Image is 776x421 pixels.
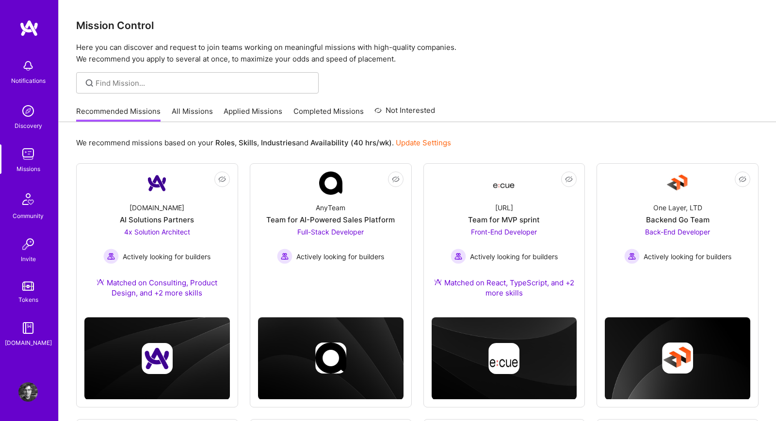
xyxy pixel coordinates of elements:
img: discovery [18,101,38,121]
a: Recommended Missions [76,106,161,122]
img: Company logo [315,343,346,374]
img: cover [605,317,750,400]
img: Company Logo [492,174,516,192]
img: User Avatar [18,382,38,402]
i: icon EyeClosed [739,175,746,183]
a: Not Interested [374,105,435,122]
div: AI Solutions Partners [120,215,194,225]
a: Company LogoAnyTeamTeam for AI-Powered Sales PlatformFull-Stack Developer Actively looking for bu... [258,172,404,281]
img: Ateam Purple Icon [434,278,442,286]
img: cover [432,317,577,399]
span: Back-End Developer [645,228,710,236]
img: Company logo [662,343,693,374]
img: teamwork [18,144,38,164]
div: One Layer, LTD [653,203,702,213]
div: Community [13,211,44,221]
img: Actively looking for builders [451,249,466,264]
img: Company Logo [319,172,342,195]
a: All Missions [172,106,213,122]
a: Company Logo[URL]Team for MVP sprintFront-End Developer Actively looking for buildersActively loo... [432,172,577,310]
b: Roles [215,138,235,147]
img: Actively looking for builders [624,249,640,264]
p: We recommend missions based on your , , and . [76,138,451,148]
a: Company LogoOne Layer, LTDBackend Go TeamBack-End Developer Actively looking for buildersActively... [605,172,750,281]
img: Company logo [142,343,173,374]
i: icon EyeClosed [218,175,226,183]
div: [DOMAIN_NAME] [5,338,52,348]
i: icon EyeClosed [565,175,573,183]
b: Availability (40 hrs/wk) [310,138,392,147]
h3: Mission Control [76,19,759,31]
b: Industries [261,138,296,147]
img: Company Logo [145,172,169,195]
b: Skills [239,138,257,147]
img: guide book [18,318,38,338]
img: Company logo [488,343,519,374]
a: Company Logo[DOMAIN_NAME]AI Solutions Partners4x Solution Architect Actively looking for builders... [84,172,230,310]
span: Actively looking for builders [123,251,210,262]
div: Discovery [15,121,42,131]
div: [DOMAIN_NAME] [129,203,184,213]
img: bell [18,56,38,76]
div: Matched on Consulting, Product Design, and +2 more skills [84,278,230,298]
a: User Avatar [16,382,40,402]
span: Full-Stack Developer [297,228,364,236]
div: Tokens [18,295,38,305]
div: Missions [16,164,40,174]
span: Actively looking for builders [644,251,731,262]
a: Update Settings [396,138,451,147]
span: Front-End Developer [471,228,537,236]
div: AnyTeam [316,203,345,213]
div: [URL] [495,203,513,213]
i: icon SearchGrey [84,78,95,89]
a: Completed Missions [293,106,364,122]
span: Actively looking for builders [470,251,558,262]
input: Find Mission... [96,78,311,88]
span: Actively looking for builders [296,251,384,262]
a: Applied Missions [224,106,282,122]
img: Company Logo [666,172,689,195]
div: Matched on React, TypeScript, and +2 more skills [432,278,577,298]
img: cover [84,317,230,399]
img: tokens [22,281,34,291]
img: Actively looking for builders [277,249,292,264]
img: Actively looking for builders [103,249,119,264]
i: icon EyeClosed [392,175,400,183]
div: Invite [21,254,36,264]
div: Backend Go Team [646,215,710,225]
img: logo [19,19,39,37]
div: Team for AI-Powered Sales Platform [266,215,395,225]
img: Invite [18,234,38,254]
img: Ateam Purple Icon [97,278,104,286]
div: Team for MVP sprint [468,215,540,225]
p: Here you can discover and request to join teams working on meaningful missions with high-quality ... [76,42,759,65]
img: Community [16,187,40,211]
div: Notifications [11,76,46,86]
img: cover [258,317,404,399]
span: 4x Solution Architect [124,228,190,236]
